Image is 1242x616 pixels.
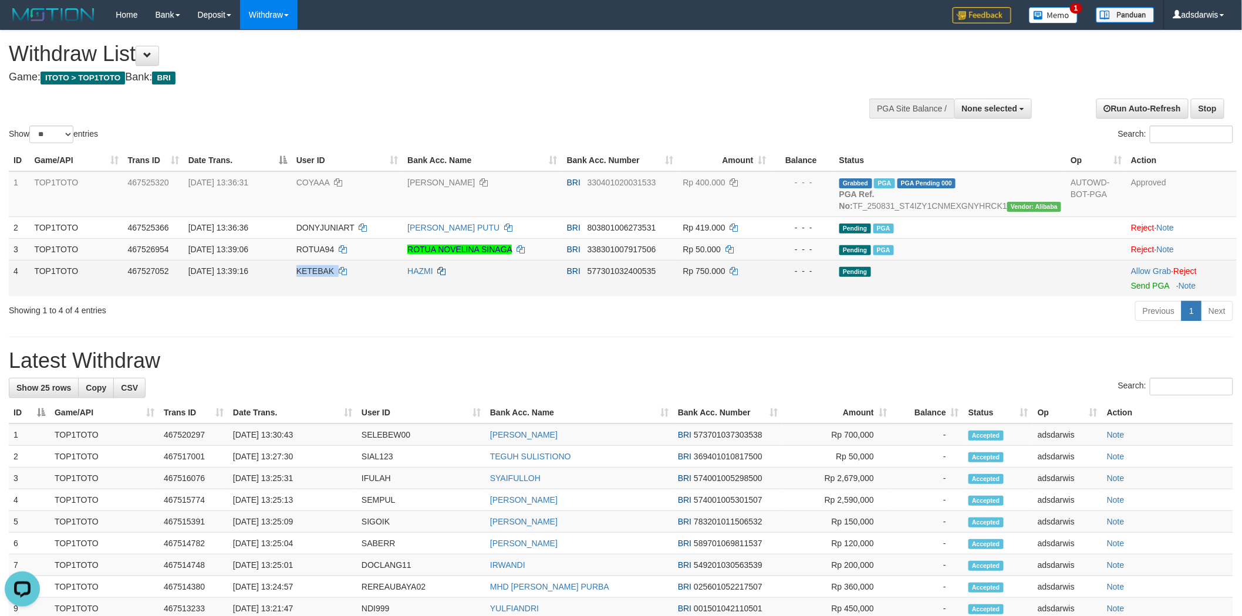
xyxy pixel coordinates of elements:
td: TOP1TOTO [29,171,123,217]
td: 467515391 [159,511,228,533]
span: Rp 400.000 [683,178,725,187]
span: BRI [567,223,580,232]
td: · [1126,238,1237,260]
td: SEMPUL [357,489,485,511]
a: Stop [1191,99,1224,119]
th: Bank Acc. Name: activate to sort column ascending [403,150,562,171]
th: Op: activate to sort column ascending [1066,150,1126,171]
label: Search: [1118,378,1233,395]
span: Copy 574001005301507 to clipboard [694,495,762,505]
th: Balance [771,150,835,171]
td: Rp 2,679,000 [782,468,892,489]
td: [DATE] 13:25:13 [228,489,357,511]
td: 5 [9,511,50,533]
span: Copy 574001005298500 to clipboard [694,473,762,483]
span: PGA Pending [897,178,956,188]
th: User ID: activate to sort column ascending [357,402,485,424]
th: Date Trans.: activate to sort column ascending [228,402,357,424]
td: 467517001 [159,446,228,468]
a: Note [1107,604,1125,613]
a: Note [1107,430,1125,439]
td: [DATE] 13:25:31 [228,468,357,489]
span: BRI [567,266,580,276]
th: Amount: activate to sort column ascending [782,402,892,424]
h1: Withdraw List [9,42,816,66]
td: 4 [9,489,50,511]
span: Pending [839,245,871,255]
td: 467515774 [159,489,228,511]
input: Search: [1150,126,1233,143]
label: Show entries [9,126,98,143]
th: Op: activate to sort column ascending [1033,402,1102,424]
a: Note [1107,560,1125,570]
th: Status: activate to sort column ascending [964,402,1033,424]
div: PGA Site Balance / [869,99,954,119]
a: TEGUH SULISTIONO [490,452,571,461]
span: Copy 803801006273531 to clipboard [588,223,656,232]
td: 4 [9,260,29,296]
span: [DATE] 13:39:16 [188,266,248,276]
span: Pending [839,267,871,277]
td: [DATE] 13:25:09 [228,511,357,533]
td: - [892,554,964,576]
span: Copy 573701037303538 to clipboard [694,430,762,439]
span: 467526954 [128,245,169,254]
button: Open LiveChat chat widget [5,5,40,40]
td: [DATE] 13:25:01 [228,554,357,576]
a: Copy [78,378,114,398]
td: Rp 200,000 [782,554,892,576]
th: Bank Acc. Number: activate to sort column ascending [673,402,782,424]
td: 467514748 [159,554,228,576]
td: [DATE] 13:27:30 [228,446,357,468]
span: KETEBAK [296,266,335,276]
span: Pending [839,224,871,233]
a: [PERSON_NAME] [490,430,558,439]
td: Rp 360,000 [782,576,892,598]
span: Accepted [968,561,1004,571]
span: Copy 589701069811537 to clipboard [694,539,762,548]
td: 3 [9,238,29,260]
span: ROTUA94 [296,245,335,254]
span: BRI [567,245,580,254]
span: Marked by adsdarwis [874,178,895,188]
a: MHD [PERSON_NAME] PURBA [490,582,609,591]
span: COYAAA [296,178,330,187]
a: [PERSON_NAME] [407,178,475,187]
td: adsdarwis [1033,576,1102,598]
span: Marked by adsdarwis [873,224,894,233]
a: [PERSON_NAME] [490,539,558,548]
th: Trans ID: activate to sort column ascending [123,150,184,171]
img: Button%20Memo.svg [1029,7,1078,23]
td: adsdarwis [1033,533,1102,554]
td: 467516076 [159,468,228,489]
a: Reject [1131,223,1155,232]
td: adsdarwis [1033,424,1102,446]
span: None selected [962,104,1018,113]
div: - - - [776,243,830,255]
td: - [892,489,964,511]
th: Bank Acc. Name: activate to sort column ascending [485,402,673,424]
span: BRI [678,430,691,439]
span: · [1131,266,1173,276]
a: IRWANDI [490,560,525,570]
a: Note [1107,517,1125,526]
span: Show 25 rows [16,383,71,392]
input: Search: [1150,378,1233,395]
td: TOP1TOTO [29,260,123,296]
span: Rp 50.000 [683,245,721,254]
td: 467514782 [159,533,228,554]
td: Rp 50,000 [782,446,892,468]
td: adsdarwis [1033,468,1102,489]
span: Copy 330401020031533 to clipboard [588,178,656,187]
a: Reject [1173,266,1197,276]
a: Note [1107,452,1125,461]
td: - [892,424,964,446]
td: - [892,511,964,533]
td: 6 [9,533,50,554]
a: Note [1157,223,1174,232]
span: BRI [678,604,691,613]
span: BRI [567,178,580,187]
span: 1 [1070,3,1082,13]
td: Approved [1126,171,1237,217]
span: ITOTO > TOP1TOTO [41,72,125,84]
